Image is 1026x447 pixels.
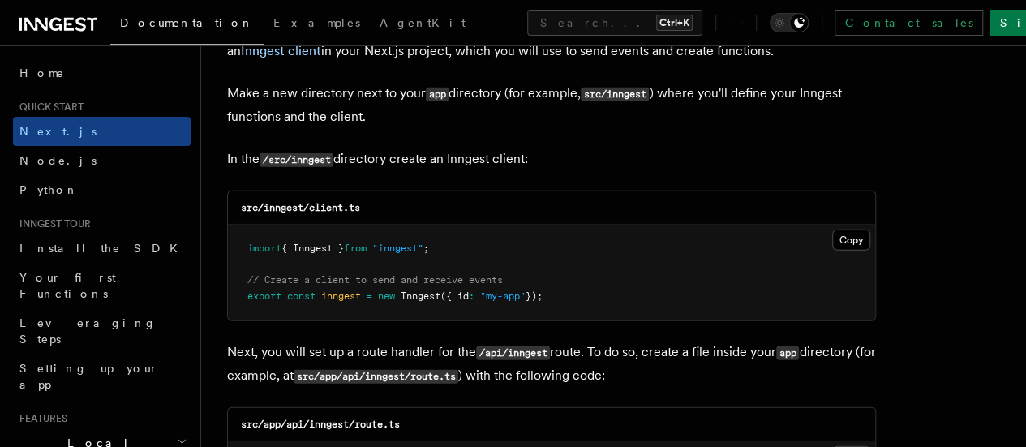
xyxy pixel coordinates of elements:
[378,290,395,302] span: new
[19,183,79,196] span: Python
[13,263,191,308] a: Your first Functions
[776,346,799,360] code: app
[372,243,423,254] span: "inngest"
[581,88,649,101] code: src/inngest
[19,362,159,391] span: Setting up your app
[321,290,361,302] span: inngest
[13,175,191,204] a: Python
[247,243,281,254] span: import
[770,13,809,32] button: Toggle dark mode
[832,230,870,251] button: Copy
[13,117,191,146] a: Next.js
[423,243,429,254] span: ;
[13,146,191,175] a: Node.js
[19,242,187,255] span: Install the SDK
[526,290,543,302] span: });
[13,58,191,88] a: Home
[13,234,191,263] a: Install the SDK
[480,290,526,302] span: "my-app"
[13,217,91,230] span: Inngest tour
[19,125,97,138] span: Next.js
[227,148,876,171] p: In the directory create an Inngest client:
[380,16,466,29] span: AgentKit
[287,290,316,302] span: const
[241,419,400,430] code: src/app/api/inngest/route.ts
[367,290,372,302] span: =
[247,274,503,286] span: // Create a client to send and receive events
[13,101,84,114] span: Quick start
[120,16,254,29] span: Documentation
[344,243,367,254] span: from
[294,370,458,384] code: src/app/api/inngest/route.ts
[19,65,65,81] span: Home
[241,43,321,58] a: Inngest client
[227,82,876,128] p: Make a new directory next to your directory (for example, ) where you'll define your Inngest func...
[13,354,191,399] a: Setting up your app
[264,5,370,44] a: Examples
[13,412,67,425] span: Features
[13,308,191,354] a: Leveraging Steps
[19,154,97,167] span: Node.js
[370,5,475,44] a: AgentKit
[656,15,693,31] kbd: Ctrl+K
[281,243,344,254] span: { Inngest }
[273,16,360,29] span: Examples
[469,290,474,302] span: :
[440,290,469,302] span: ({ id
[476,346,550,360] code: /api/inngest
[527,10,702,36] button: Search...Ctrl+K
[227,341,876,388] p: Next, you will set up a route handler for the route. To do so, create a file inside your director...
[241,202,360,213] code: src/inngest/client.ts
[110,5,264,45] a: Documentation
[260,153,333,167] code: /src/inngest
[19,316,157,346] span: Leveraging Steps
[835,10,983,36] a: Contact sales
[401,290,440,302] span: Inngest
[247,290,281,302] span: export
[19,271,116,300] span: Your first Functions
[426,88,449,101] code: app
